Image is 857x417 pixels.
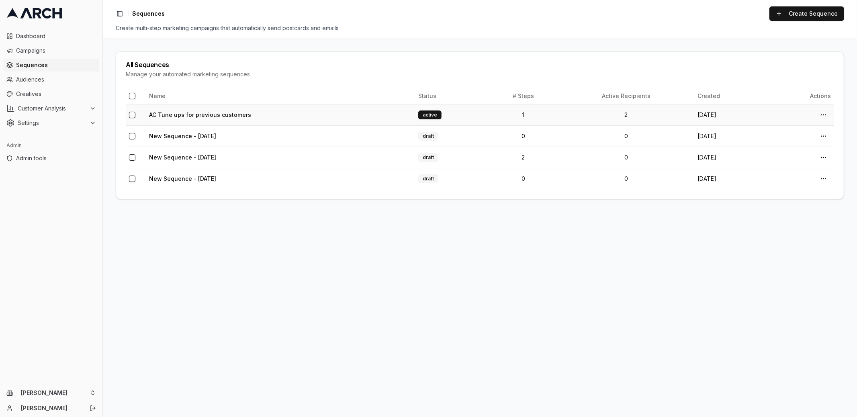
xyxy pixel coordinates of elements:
a: Create Sequence [769,6,844,21]
span: Audiences [16,76,96,84]
th: Created [694,88,766,104]
td: [DATE] [694,125,766,147]
span: Settings [18,119,86,127]
button: Log out [87,403,98,414]
span: Sequences [132,10,165,18]
div: active [418,110,442,119]
td: [DATE] [694,147,766,168]
a: Dashboard [3,30,99,43]
td: 0 [489,168,558,189]
a: Campaigns [3,44,99,57]
a: New Sequence - [DATE] [149,175,216,182]
div: draft [418,132,438,141]
td: 0 [489,125,558,147]
td: 1 [489,104,558,125]
td: [DATE] [694,104,766,125]
th: Active Recipients [558,88,694,104]
td: 0 [558,147,694,168]
a: New Sequence - [DATE] [149,154,216,161]
th: Status [415,88,489,104]
div: Create multi-step marketing campaigns that automatically send postcards and emails [116,24,844,32]
td: 0 [558,168,694,189]
td: 2 [558,104,694,125]
div: draft [418,174,438,183]
nav: breadcrumb [132,10,165,18]
th: Actions [766,88,834,104]
span: Admin tools [16,154,96,162]
a: New Sequence - [DATE] [149,133,216,139]
td: 0 [558,125,694,147]
a: AC Tune ups for previous customers [149,111,251,118]
div: Admin [3,139,99,152]
a: Creatives [3,88,99,100]
span: [PERSON_NAME] [21,389,86,397]
td: 2 [489,147,558,168]
td: [DATE] [694,168,766,189]
a: Admin tools [3,152,99,165]
span: Dashboard [16,32,96,40]
div: All Sequences [126,61,834,68]
th: Name [146,88,415,104]
th: # Steps [489,88,558,104]
span: Campaigns [16,47,96,55]
span: Creatives [16,90,96,98]
div: draft [418,153,438,162]
div: Manage your automated marketing sequences [126,70,834,78]
button: Customer Analysis [3,102,99,115]
span: Customer Analysis [18,104,86,112]
button: [PERSON_NAME] [3,386,99,399]
a: Sequences [3,59,99,72]
button: Settings [3,117,99,129]
a: Audiences [3,73,99,86]
a: [PERSON_NAME] [21,404,81,412]
span: Sequences [16,61,96,69]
